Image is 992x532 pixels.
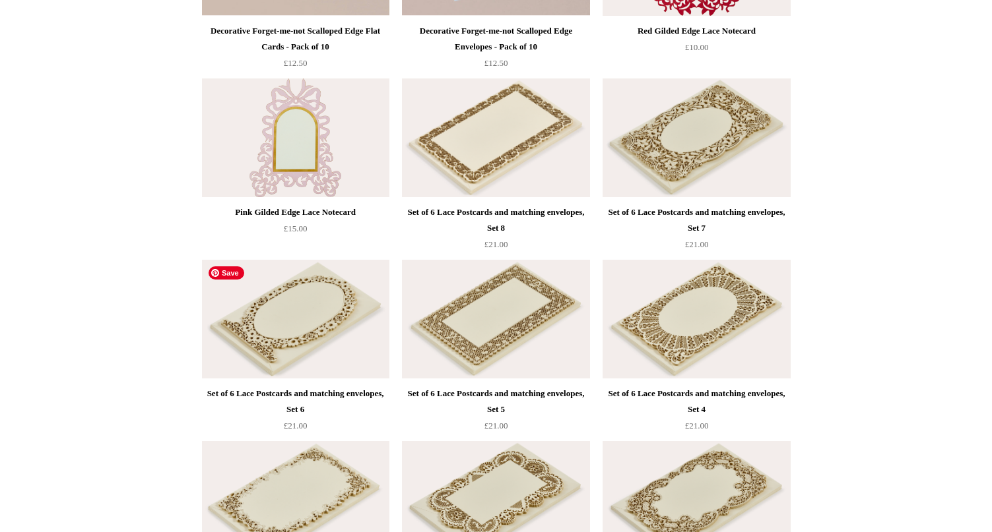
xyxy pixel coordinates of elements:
img: Pink Gilded Edge Lace Notecard [202,78,389,197]
img: Set of 6 Lace Postcards and matching envelopes, Set 8 [402,78,589,197]
div: Set of 6 Lace Postcards and matching envelopes, Set 7 [606,204,787,236]
a: Set of 6 Lace Postcards and matching envelopes, Set 4 £21.00 [603,386,790,440]
span: £12.50 [284,58,308,68]
a: Red Gilded Edge Lace Notecard £10.00 [603,23,790,77]
img: Set of 6 Lace Postcards and matching envelopes, Set 7 [603,78,790,197]
span: £21.00 [685,239,709,249]
div: Set of 6 Lace Postcards and matching envelopes, Set 8 [405,204,586,236]
a: Set of 6 Lace Postcards and matching envelopes, Set 6 Set of 6 Lace Postcards and matching envelo... [202,260,389,378]
span: £21.00 [284,421,308,430]
span: £12.50 [484,58,508,68]
div: Pink Gilded Edge Lace Notecard [205,204,386,220]
div: Decorative Forget-me-not Scalloped Edge Flat Cards - Pack of 10 [205,23,386,55]
a: Set of 6 Lace Postcards and matching envelopes, Set 4 Set of 6 Lace Postcards and matching envelo... [603,260,790,378]
span: £10.00 [685,42,709,52]
span: £21.00 [484,421,508,430]
a: Set of 6 Lace Postcards and matching envelopes, Set 5 Set of 6 Lace Postcards and matching envelo... [402,260,589,378]
a: Decorative Forget-me-not Scalloped Edge Envelopes - Pack of 10 £12.50 [402,23,589,77]
div: Set of 6 Lace Postcards and matching envelopes, Set 4 [606,386,787,417]
a: Set of 6 Lace Postcards and matching envelopes, Set 7 Set of 6 Lace Postcards and matching envelo... [603,78,790,197]
span: £21.00 [685,421,709,430]
a: Pink Gilded Edge Lace Notecard £15.00 [202,204,389,258]
img: Set of 6 Lace Postcards and matching envelopes, Set 5 [402,260,589,378]
div: Decorative Forget-me-not Scalloped Edge Envelopes - Pack of 10 [405,23,586,55]
a: Set of 6 Lace Postcards and matching envelopes, Set 5 £21.00 [402,386,589,440]
a: Set of 6 Lace Postcards and matching envelopes, Set 6 £21.00 [202,386,389,440]
span: Save [209,266,244,280]
a: Decorative Forget-me-not Scalloped Edge Flat Cards - Pack of 10 £12.50 [202,23,389,77]
div: Red Gilded Edge Lace Notecard [606,23,787,39]
a: Set of 6 Lace Postcards and matching envelopes, Set 8 Set of 6 Lace Postcards and matching envelo... [402,78,589,197]
div: Set of 6 Lace Postcards and matching envelopes, Set 6 [205,386,386,417]
img: Set of 6 Lace Postcards and matching envelopes, Set 4 [603,260,790,378]
a: Pink Gilded Edge Lace Notecard Pink Gilded Edge Lace Notecard [202,78,389,197]
a: Set of 6 Lace Postcards and matching envelopes, Set 7 £21.00 [603,204,790,258]
div: Set of 6 Lace Postcards and matching envelopes, Set 5 [405,386,586,417]
img: Set of 6 Lace Postcards and matching envelopes, Set 6 [202,260,389,378]
a: Set of 6 Lace Postcards and matching envelopes, Set 8 £21.00 [402,204,589,258]
span: £15.00 [284,223,308,233]
span: £21.00 [484,239,508,249]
